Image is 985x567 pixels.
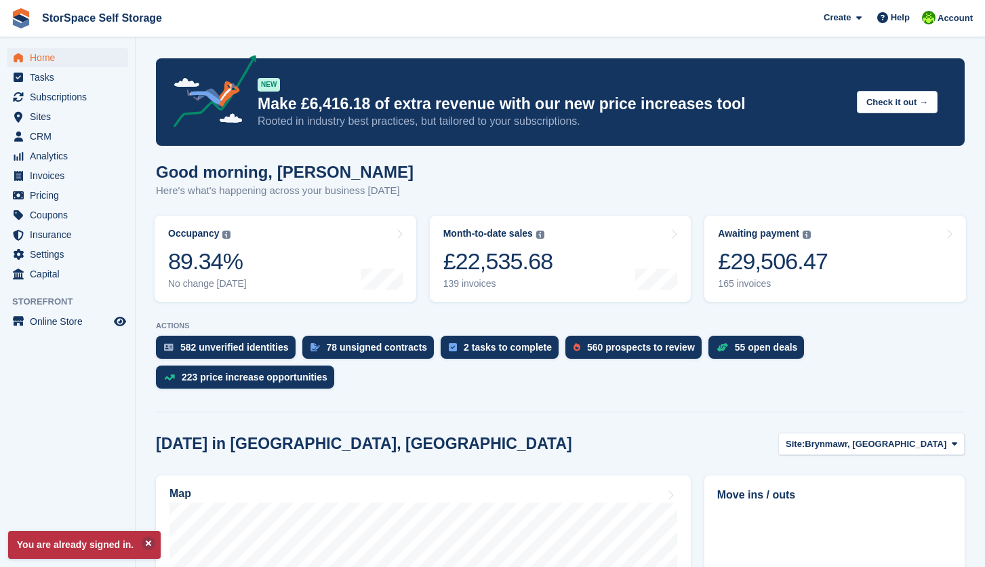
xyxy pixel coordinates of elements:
span: Pricing [30,186,111,205]
a: 223 price increase opportunities [156,366,341,395]
button: Check it out → [857,91,938,113]
p: You are already signed in. [8,531,161,559]
a: Month-to-date sales £22,535.68 139 invoices [430,216,691,302]
h2: [DATE] in [GEOGRAPHIC_DATA], [GEOGRAPHIC_DATA] [156,435,572,453]
img: verify_identity-adf6edd0f0f0b5bbfe63781bf79b02c33cf7c696d77639b501bdc392416b5a36.svg [164,343,174,351]
h1: Good morning, [PERSON_NAME] [156,163,414,181]
h2: Move ins / outs [717,487,952,503]
span: Site: [786,437,805,451]
a: 582 unverified identities [156,336,302,366]
span: Home [30,48,111,67]
a: 2 tasks to complete [441,336,565,366]
img: price-adjustments-announcement-icon-8257ccfd72463d97f412b2fc003d46551f7dbcb40ab6d574587a9cd5c0d94... [162,55,257,132]
a: menu [7,206,128,224]
img: icon-info-grey-7440780725fd019a000dd9b08b2336e03edf1995a4989e88bcd33f0948082b44.svg [222,231,230,239]
img: paul catt [922,11,936,24]
p: ACTIONS [156,321,965,330]
a: menu [7,225,128,244]
div: 89.34% [168,248,247,275]
a: Preview store [112,313,128,330]
a: menu [7,87,128,106]
span: Tasks [30,68,111,87]
a: menu [7,68,128,87]
span: CRM [30,127,111,146]
div: No change [DATE] [168,278,247,290]
span: Brynmawr, [GEOGRAPHIC_DATA] [805,437,946,451]
a: 55 open deals [708,336,811,366]
div: 2 tasks to complete [464,342,552,353]
img: task-75834270c22a3079a89374b754ae025e5fb1db73e45f91037f5363f120a921f8.svg [449,343,457,351]
img: contract_signature_icon-13c848040528278c33f63329250d36e43548de30e8caae1d1a13099fd9432cc5.svg [310,343,320,351]
div: NEW [258,78,280,92]
a: menu [7,186,128,205]
img: stora-icon-8386f47178a22dfd0bd8f6a31ec36ba5ce8667c1dd55bd0f319d3a0aa187defe.svg [11,8,31,28]
div: 139 invoices [443,278,553,290]
img: price_increase_opportunities-93ffe204e8149a01c8c9dc8f82e8f89637d9d84a8eef4429ea346261dce0b2c0.svg [164,374,175,380]
div: 78 unsigned contracts [327,342,428,353]
span: Sites [30,107,111,126]
img: icon-info-grey-7440780725fd019a000dd9b08b2336e03edf1995a4989e88bcd33f0948082b44.svg [803,231,811,239]
img: prospect-51fa495bee0391a8d652442698ab0144808aea92771e9ea1ae160a38d050c398.svg [574,343,580,351]
a: menu [7,127,128,146]
a: menu [7,312,128,331]
span: Subscriptions [30,87,111,106]
span: Help [891,11,910,24]
div: Month-to-date sales [443,228,533,239]
a: Awaiting payment £29,506.47 165 invoices [704,216,966,302]
span: Invoices [30,166,111,185]
a: StorSpace Self Storage [37,7,167,29]
a: menu [7,48,128,67]
div: 165 invoices [718,278,828,290]
span: Account [938,12,973,25]
div: 582 unverified identities [180,342,289,353]
span: Create [824,11,851,24]
div: 55 open deals [735,342,798,353]
p: Rooted in industry best practices, but tailored to your subscriptions. [258,114,846,129]
a: 560 prospects to review [565,336,708,366]
a: Occupancy 89.34% No change [DATE] [155,216,416,302]
div: £29,506.47 [718,248,828,275]
div: Awaiting payment [718,228,799,239]
a: menu [7,245,128,264]
div: Occupancy [168,228,219,239]
h2: Map [169,488,191,500]
img: deal-1b604bf984904fb50ccaf53a9ad4b4a5d6e5aea283cecdc64d6e3604feb123c2.svg [717,343,728,352]
div: 223 price increase opportunities [182,372,327,383]
a: 78 unsigned contracts [302,336,441,366]
div: 560 prospects to review [587,342,695,353]
p: Here's what's happening across your business [DATE] [156,183,414,199]
a: menu [7,265,128,283]
a: menu [7,146,128,165]
a: menu [7,166,128,185]
span: Online Store [30,312,111,331]
div: £22,535.68 [443,248,553,275]
span: Capital [30,265,111,283]
span: Analytics [30,146,111,165]
p: Make £6,416.18 of extra revenue with our new price increases tool [258,94,846,114]
span: Settings [30,245,111,264]
button: Site: Brynmawr, [GEOGRAPHIC_DATA] [778,433,965,455]
a: menu [7,107,128,126]
span: Storefront [12,295,135,309]
img: icon-info-grey-7440780725fd019a000dd9b08b2336e03edf1995a4989e88bcd33f0948082b44.svg [536,231,544,239]
span: Insurance [30,225,111,244]
span: Coupons [30,206,111,224]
